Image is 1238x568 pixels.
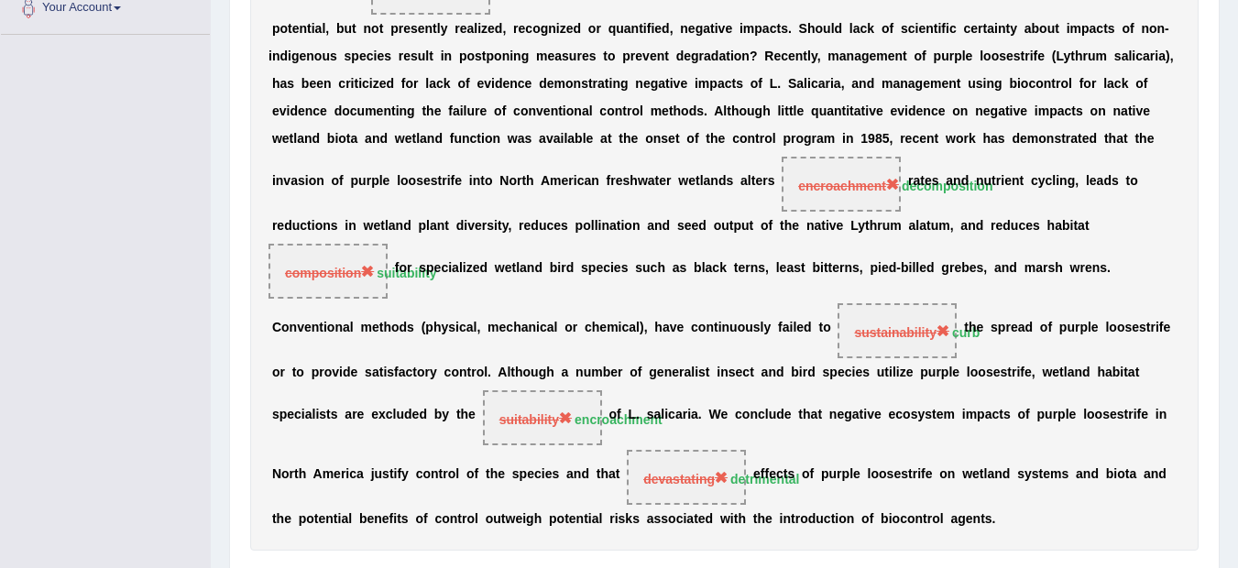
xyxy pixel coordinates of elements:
[688,21,696,36] b: e
[433,21,437,36] b: t
[574,21,582,36] b: d
[390,21,399,36] b: p
[934,49,942,63] b: p
[588,76,593,91] b: t
[502,21,506,36] b: ,
[922,49,926,63] b: f
[593,76,597,91] b: r
[941,49,949,63] b: u
[983,49,991,63] b: o
[1128,49,1132,63] b: l
[654,21,662,36] b: e
[502,49,510,63] b: n
[554,76,565,91] b: m
[816,21,824,36] b: o
[345,76,350,91] b: r
[795,49,804,63] b: n
[658,76,665,91] b: a
[861,49,870,63] b: g
[411,21,418,36] b: s
[1135,49,1143,63] b: c
[441,21,448,36] b: y
[597,76,605,91] b: a
[1021,49,1025,63] b: t
[726,49,730,63] b: t
[1157,21,1166,36] b: n
[934,21,938,36] b: t
[316,76,323,91] b: e
[359,49,367,63] b: e
[403,49,411,63] b: e
[699,49,704,63] b: r
[569,49,577,63] b: u
[562,49,569,63] b: s
[301,76,310,91] b: b
[882,21,890,36] b: o
[279,49,288,63] b: d
[399,49,403,63] b: r
[288,21,292,36] b: t
[315,21,323,36] b: a
[725,21,732,36] b: e
[750,49,758,63] b: ?
[978,21,982,36] b: r
[665,76,670,91] b: t
[345,21,353,36] b: u
[980,49,983,63] b: l
[1024,21,1032,36] b: a
[949,49,954,63] b: r
[609,76,613,91] b: i
[437,21,441,36] b: l
[915,21,919,36] b: i
[603,49,608,63] b: t
[895,49,904,63] b: n
[991,49,1000,63] b: o
[807,21,816,36] b: h
[367,49,374,63] b: c
[608,49,616,63] b: o
[781,49,788,63] b: c
[459,49,467,63] b: p
[1083,49,1088,63] b: r
[1114,49,1122,63] b: s
[651,76,659,91] b: g
[566,21,574,36] b: e
[770,21,777,36] b: c
[676,49,685,63] b: d
[403,21,411,36] b: e
[532,21,541,36] b: o
[455,21,459,36] b: r
[576,49,581,63] b: r
[581,76,588,91] b: s
[998,21,1006,36] b: n
[477,21,481,36] b: i
[351,49,359,63] b: p
[288,49,291,63] b: i
[1057,49,1064,63] b: L
[413,76,418,91] b: r
[803,49,807,63] b: t
[740,21,743,36] b: i
[444,49,453,63] b: n
[776,21,781,36] b: t
[849,21,853,36] b: l
[937,21,941,36] b: i
[521,49,530,63] b: g
[1166,49,1170,63] b: )
[351,76,355,91] b: i
[556,21,560,36] b: i
[946,21,949,36] b: i
[657,49,665,63] b: n
[481,21,488,36] b: z
[487,49,495,63] b: p
[1037,49,1045,63] b: e
[1096,21,1103,36] b: c
[670,76,674,91] b: i
[888,49,895,63] b: e
[1132,49,1135,63] b: i
[718,21,726,36] b: v
[1024,49,1029,63] b: r
[811,49,817,63] b: y
[596,21,600,36] b: r
[373,49,377,63] b: i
